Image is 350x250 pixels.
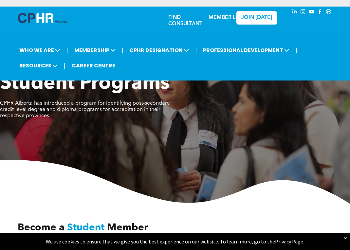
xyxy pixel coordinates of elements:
[18,13,67,23] img: A blue and white logo for cp alberta
[168,15,202,27] a: FIND CONSULTANT
[236,11,277,25] a: JOIN [DATE]
[300,8,307,17] a: instagram
[66,44,68,57] li: |
[275,238,304,245] a: Privacy Page.
[195,44,197,57] li: |
[70,60,117,72] a: CAREER CENTRE
[317,8,324,17] a: facebook
[17,60,60,72] span: RESOURCES
[325,8,332,17] a: Social network
[344,235,347,241] div: Dismiss notification
[127,44,191,56] span: CPHR DESIGNATION
[122,44,123,57] li: |
[17,44,62,56] span: WHO WE ARE
[296,44,297,57] li: |
[209,15,249,20] a: MEMBER LOGIN
[308,8,315,17] a: youtube
[201,44,291,56] span: PROFESSIONAL DEVELOPMENT
[67,223,104,233] span: Student
[64,59,65,72] li: |
[107,223,148,233] span: Member
[18,223,64,233] span: Become a
[291,8,298,17] a: linkedin
[72,44,118,56] span: MEMBERSHIP
[241,15,272,21] span: JOIN [DATE]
